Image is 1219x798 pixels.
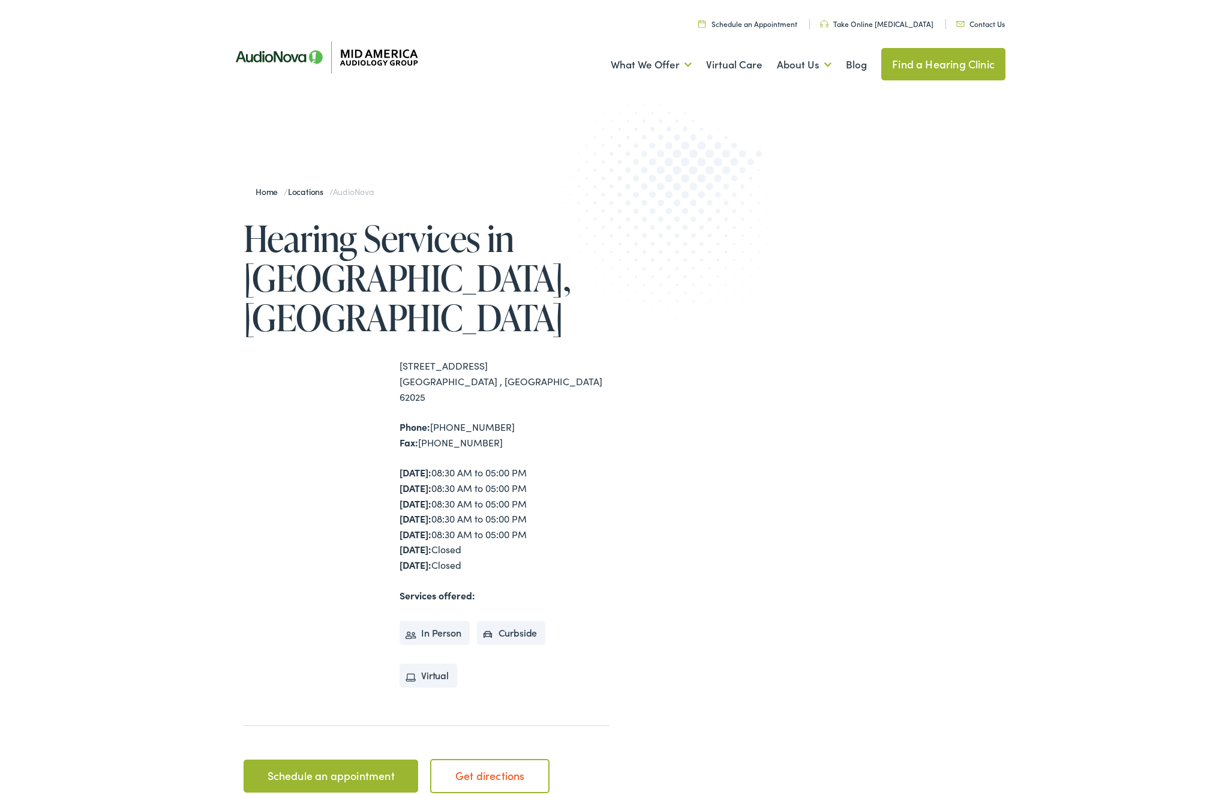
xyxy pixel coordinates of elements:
[400,512,431,525] strong: [DATE]:
[400,589,475,602] strong: Services offered:
[698,19,797,29] a: Schedule an Appointment
[430,759,550,793] a: Get directions
[400,664,457,688] li: Virtual
[244,760,418,793] a: Schedule an appointment
[400,466,431,479] strong: [DATE]:
[400,558,431,571] strong: [DATE]:
[333,185,374,197] span: AudioNova
[956,19,1005,29] a: Contact Us
[244,218,609,337] h1: Hearing Services in [GEOGRAPHIC_DATA], [GEOGRAPHIC_DATA]
[400,358,609,404] div: [STREET_ADDRESS] [GEOGRAPHIC_DATA] , [GEOGRAPHIC_DATA] 62025
[256,185,284,197] a: Home
[400,497,431,510] strong: [DATE]:
[400,527,431,541] strong: [DATE]:
[400,436,418,449] strong: Fax:
[956,21,965,27] img: utility icon
[846,43,867,87] a: Blog
[400,419,609,450] div: [PHONE_NUMBER] [PHONE_NUMBER]
[820,20,828,28] img: utility icon
[477,621,546,645] li: Curbside
[400,465,609,572] div: 08:30 AM to 05:00 PM 08:30 AM to 05:00 PM 08:30 AM to 05:00 PM 08:30 AM to 05:00 PM 08:30 AM to 0...
[820,19,933,29] a: Take Online [MEDICAL_DATA]
[777,43,831,87] a: About Us
[698,20,705,28] img: utility icon
[881,48,1005,80] a: Find a Hearing Clinic
[400,481,431,494] strong: [DATE]:
[288,185,329,197] a: Locations
[400,621,470,645] li: In Person
[400,420,430,433] strong: Phone:
[611,43,692,87] a: What We Offer
[400,542,431,556] strong: [DATE]:
[256,185,374,197] span: / /
[706,43,762,87] a: Virtual Care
